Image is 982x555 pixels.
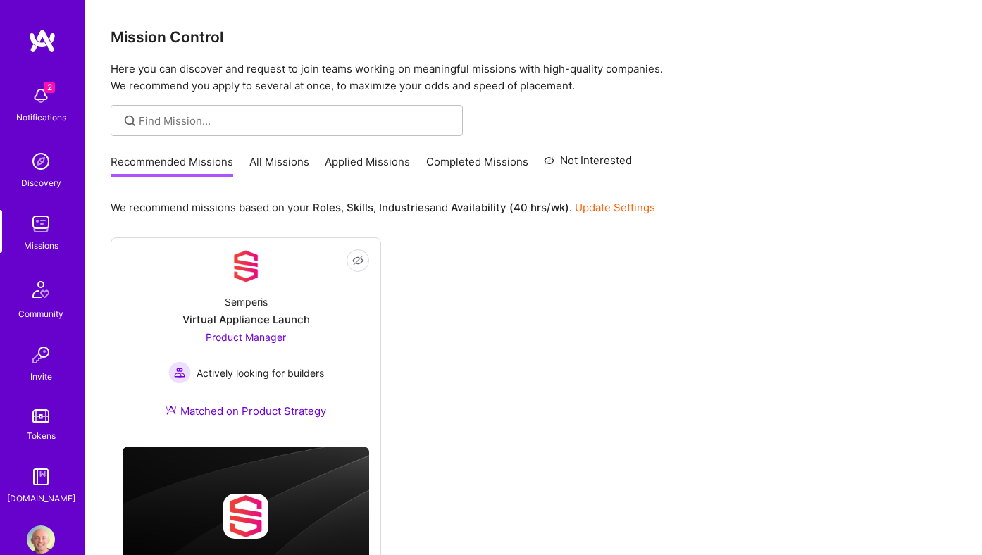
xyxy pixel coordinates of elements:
div: Semperis [225,294,268,309]
div: Matched on Product Strategy [166,404,326,418]
div: Community [18,306,63,321]
img: Company logo [223,494,268,539]
span: Product Manager [206,331,286,343]
div: Missions [24,238,58,253]
b: Availability (40 hrs/wk) [451,201,569,214]
img: logo [28,28,56,54]
b: Skills [347,201,373,214]
img: discovery [27,147,55,175]
span: 2 [44,82,55,93]
i: icon EyeClosed [352,255,363,266]
i: icon SearchGrey [122,113,138,129]
a: Update Settings [575,201,655,214]
span: Actively looking for builders [197,366,324,380]
a: Applied Missions [325,154,410,177]
div: Notifications [16,110,66,125]
div: Invite [30,369,52,384]
a: Company LogoSemperisVirtual Appliance LaunchProduct Manager Actively looking for buildersActively... [123,249,369,435]
img: bell [27,82,55,110]
div: Discovery [21,175,61,190]
a: User Avatar [23,525,58,554]
a: Recommended Missions [111,154,233,177]
div: Virtual Appliance Launch [182,312,310,327]
img: User Avatar [27,525,55,554]
a: Not Interested [544,152,632,177]
img: Invite [27,341,55,369]
h3: Mission Control [111,28,957,46]
a: Completed Missions [426,154,528,177]
b: Industries [379,201,430,214]
div: Tokens [27,428,56,443]
p: Here you can discover and request to join teams working on meaningful missions with high-quality ... [111,61,957,94]
div: [DOMAIN_NAME] [7,491,75,506]
a: All Missions [249,154,309,177]
img: Community [24,273,58,306]
img: guide book [27,463,55,491]
b: Roles [313,201,341,214]
p: We recommend missions based on your , , and . [111,200,655,215]
img: tokens [32,409,49,423]
input: Find Mission... [139,113,452,128]
img: teamwork [27,210,55,238]
img: Ateam Purple Icon [166,404,177,416]
img: Company Logo [229,249,263,283]
img: Actively looking for builders [168,361,191,384]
